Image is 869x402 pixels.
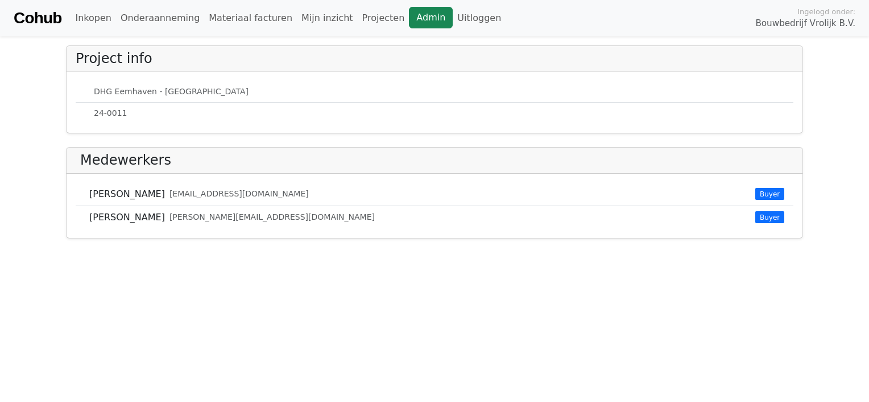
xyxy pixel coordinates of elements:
[94,86,249,98] small: DHG Eemhaven - [GEOGRAPHIC_DATA]
[755,17,855,30] span: Bouwbedrijf Vrolijk B.V.
[89,187,165,201] span: [PERSON_NAME]
[169,188,309,200] small: [EMAIL_ADDRESS][DOMAIN_NAME]
[80,152,171,169] h4: Medewerkers
[71,7,115,30] a: Inkopen
[204,7,297,30] a: Materiaal facturen
[358,7,409,30] a: Projecten
[297,7,358,30] a: Mijn inzicht
[755,188,784,199] span: Buyer
[169,211,375,223] small: [PERSON_NAME][EMAIL_ADDRESS][DOMAIN_NAME]
[89,211,165,224] span: [PERSON_NAME]
[94,107,127,119] small: 24-0011
[14,5,61,32] a: Cohub
[453,7,506,30] a: Uitloggen
[116,7,204,30] a: Onderaanneming
[797,6,855,17] span: Ingelogd onder:
[76,51,152,67] h4: Project info
[755,211,784,223] span: Buyer
[409,7,453,28] a: Admin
